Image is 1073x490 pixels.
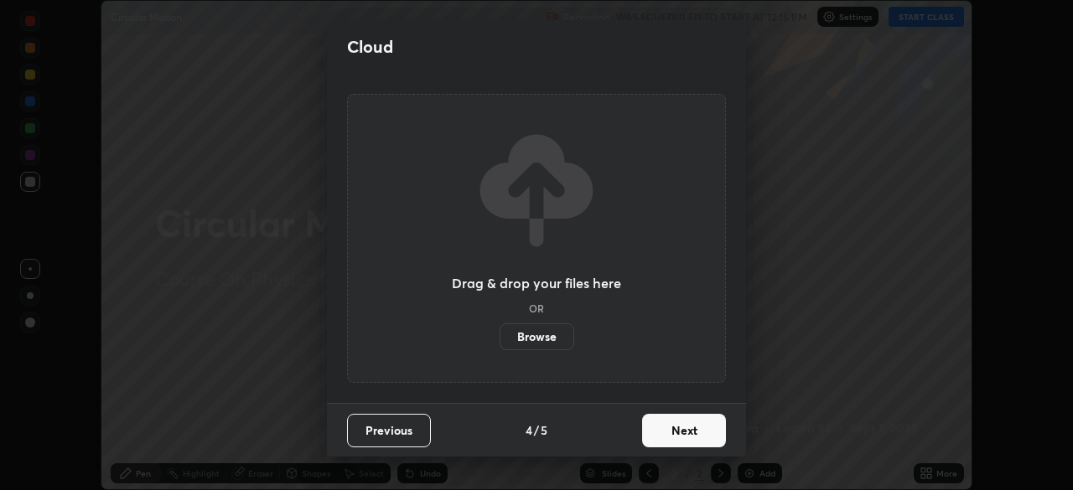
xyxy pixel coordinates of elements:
[347,414,431,447] button: Previous
[642,414,726,447] button: Next
[541,421,547,439] h4: 5
[452,276,621,290] h3: Drag & drop your files here
[534,421,539,439] h4: /
[526,421,532,439] h4: 4
[529,303,544,313] h5: OR
[347,36,393,58] h2: Cloud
